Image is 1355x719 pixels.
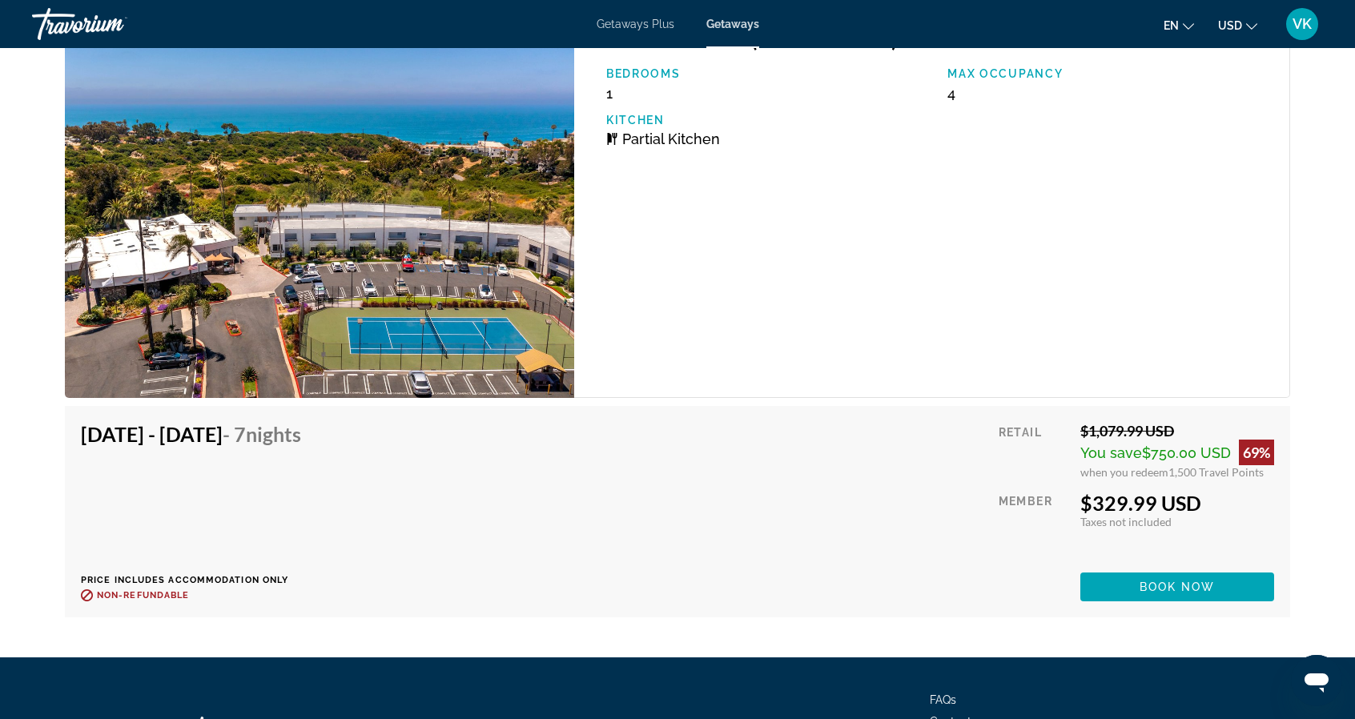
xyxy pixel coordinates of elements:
div: 69% [1239,440,1274,465]
p: Bedrooms [606,67,932,80]
div: $1,079.99 USD [1080,422,1274,440]
span: en [1164,19,1179,32]
p: Price includes accommodation only [81,575,313,585]
span: Nights [246,422,301,446]
div: Retail [999,422,1068,479]
button: User Menu [1281,7,1323,41]
p: Max Occupancy [947,67,1273,80]
span: Book now [1140,580,1216,593]
span: You save [1080,444,1142,461]
span: Partial Kitchen [622,131,720,147]
span: 1 [606,85,613,102]
a: Getaways Plus [597,18,674,30]
span: Taxes not included [1080,515,1172,528]
button: Book now [1080,572,1274,601]
div: $329.99 USD [1080,491,1274,515]
a: FAQs [930,693,956,706]
span: 1,500 Travel Points [1168,465,1264,479]
img: 0511O01X.jpg [65,10,574,398]
h4: [DATE] - [DATE] [81,422,301,446]
span: Non-refundable [97,590,189,601]
span: VK [1293,16,1312,32]
p: Kitchen [606,114,932,127]
button: Change currency [1218,14,1257,37]
a: Travorium [32,3,192,45]
span: $750.00 USD [1142,444,1231,461]
span: 4 [947,85,955,102]
div: Member [999,491,1068,560]
iframe: Button to launch messaging window [1291,655,1342,706]
span: - 7 [223,422,301,446]
button: Change language [1164,14,1194,37]
a: Getaways [706,18,759,30]
span: USD [1218,19,1242,32]
span: when you redeem [1080,465,1168,479]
